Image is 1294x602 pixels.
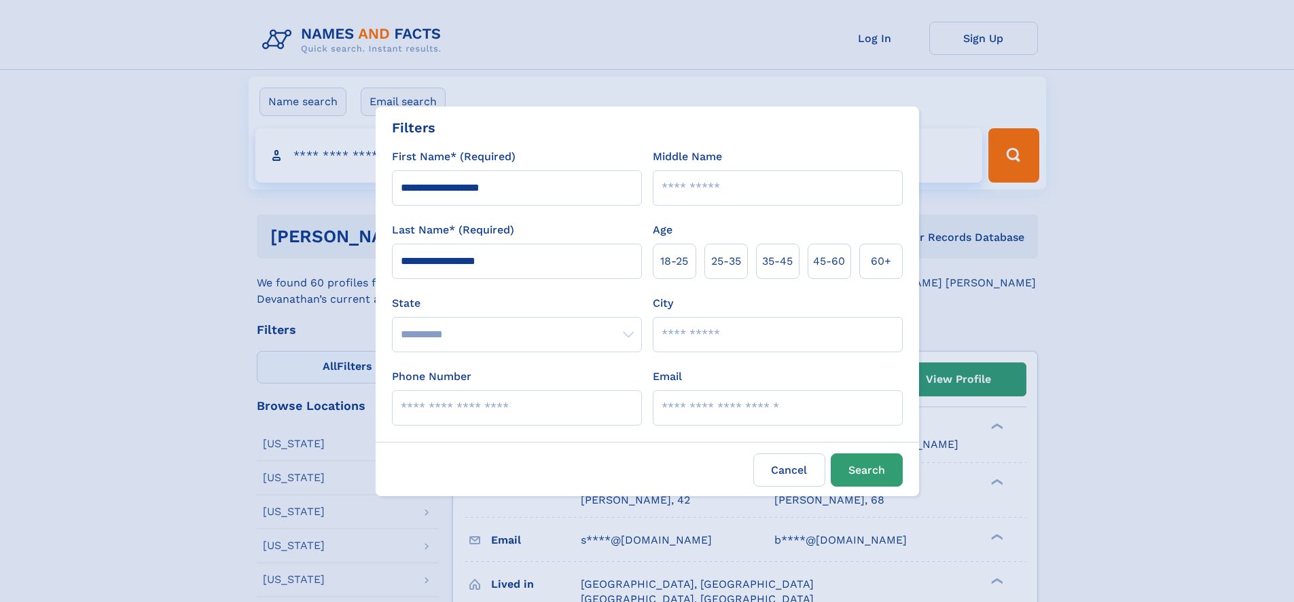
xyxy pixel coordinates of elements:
span: 60+ [871,253,891,269]
label: Middle Name [653,149,722,165]
label: First Name* (Required) [392,149,516,165]
span: 18‑25 [660,253,688,269]
label: Email [653,369,682,385]
span: 35‑45 [762,253,793,269]
label: Cancel [753,453,825,487]
span: 45‑60 [813,253,845,269]
span: 25‑35 [711,253,741,269]
label: Age [653,222,672,238]
button: Search [831,453,903,487]
label: Last Name* (Required) [392,222,514,238]
label: City [653,295,673,312]
label: State [392,295,642,312]
label: Phone Number [392,369,471,385]
div: Filters [392,117,435,138]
